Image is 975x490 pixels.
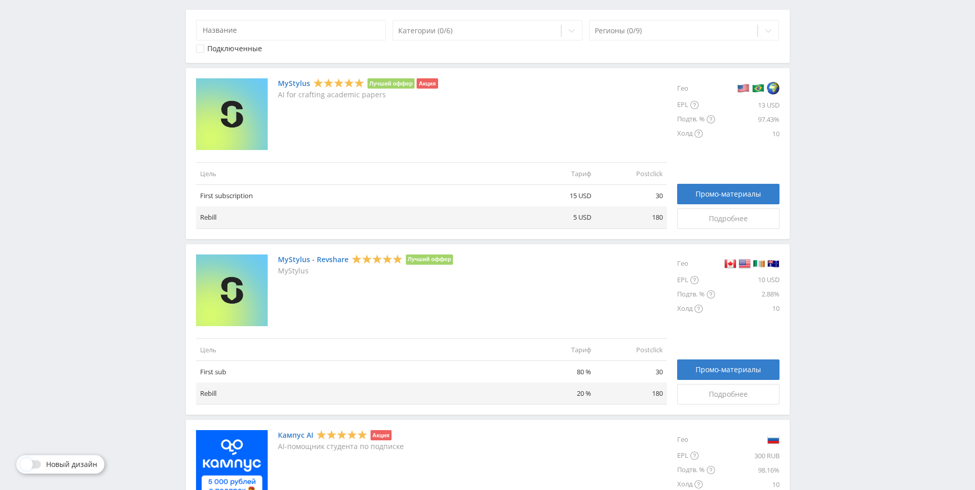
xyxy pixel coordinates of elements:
[677,302,715,316] div: Холд
[207,45,262,53] div: Подключенные
[696,366,761,374] span: Промо-материалы
[715,302,779,316] div: 10
[196,78,268,150] img: MyStylus
[677,273,715,287] div: EPL
[677,463,715,477] div: Подтв. %
[278,442,404,451] p: AI-помощник студента по подписке
[367,78,415,89] li: Лучший оффер
[278,431,313,439] a: Кампус AI
[417,78,438,89] li: Акция
[715,98,779,112] div: 13 USD
[316,430,367,440] div: 5 Stars
[406,254,453,265] li: Лучший оффер
[677,98,715,112] div: EPL
[677,384,779,404] a: Подробнее
[677,184,779,204] a: Промо-материалы
[715,126,779,141] div: 10
[352,253,403,264] div: 5 Stars
[196,20,386,40] input: Название
[715,287,779,302] div: 2.88%
[524,360,595,382] td: 80 %
[313,78,364,89] div: 5 Stars
[196,254,268,326] img: MyStylus - Revshare
[709,215,748,223] span: Подробнее
[709,390,748,398] span: Подробнее
[595,206,667,228] td: 180
[524,206,595,228] td: 5 USD
[196,360,524,382] td: First sub
[677,78,715,98] div: Гео
[196,162,524,184] td: Цель
[677,112,715,126] div: Подтв. %
[696,190,761,198] span: Промо-материалы
[196,185,524,207] td: First subscription
[595,382,667,404] td: 180
[595,360,667,382] td: 30
[715,449,779,463] div: 300 RUB
[595,162,667,184] td: Postclick
[715,112,779,126] div: 97.43%
[677,359,779,380] a: Промо-материалы
[715,463,779,477] div: 98.16%
[715,273,779,287] div: 10 USD
[278,91,438,99] p: AI for crafting academic papers
[677,126,715,141] div: Холд
[677,287,715,302] div: Подтв. %
[595,338,667,360] td: Postclick
[196,338,524,360] td: Цель
[524,185,595,207] td: 15 USD
[278,255,349,264] a: MyStylus - Revshare
[524,162,595,184] td: Тариф
[196,382,524,404] td: Rebill
[371,430,392,440] li: Акция
[677,254,715,273] div: Гео
[677,430,715,449] div: Гео
[524,338,595,360] td: Тариф
[595,185,667,207] td: 30
[196,206,524,228] td: Rebill
[677,449,715,463] div: EPL
[278,267,453,275] p: MyStylus
[677,208,779,229] a: Подробнее
[524,382,595,404] td: 20 %
[278,79,310,88] a: MyStylus
[46,460,97,468] span: Новый дизайн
